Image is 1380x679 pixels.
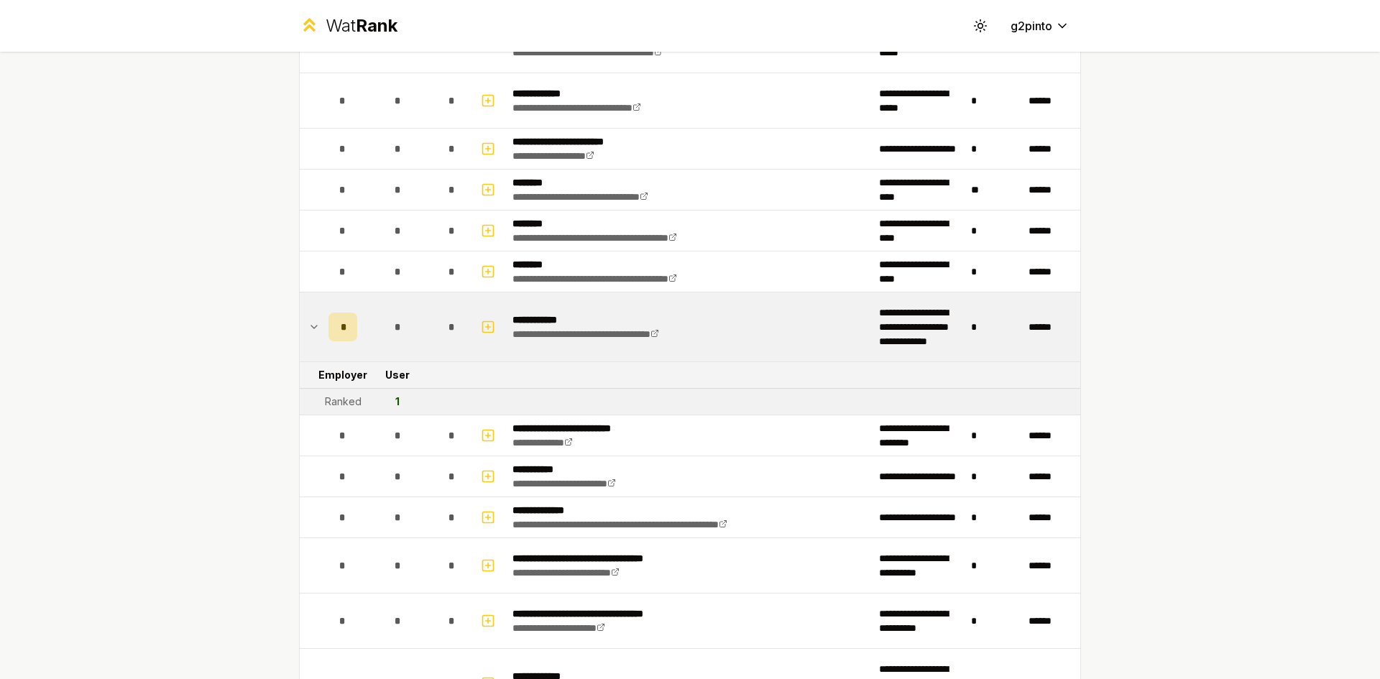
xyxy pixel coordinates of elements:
[395,394,400,409] div: 1
[299,14,397,37] a: WatRank
[356,15,397,36] span: Rank
[326,14,397,37] div: Wat
[999,13,1081,39] button: g2pinto
[325,394,362,409] div: Ranked
[363,362,432,388] td: User
[1011,17,1052,34] span: g2pinto
[323,362,363,388] td: Employer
